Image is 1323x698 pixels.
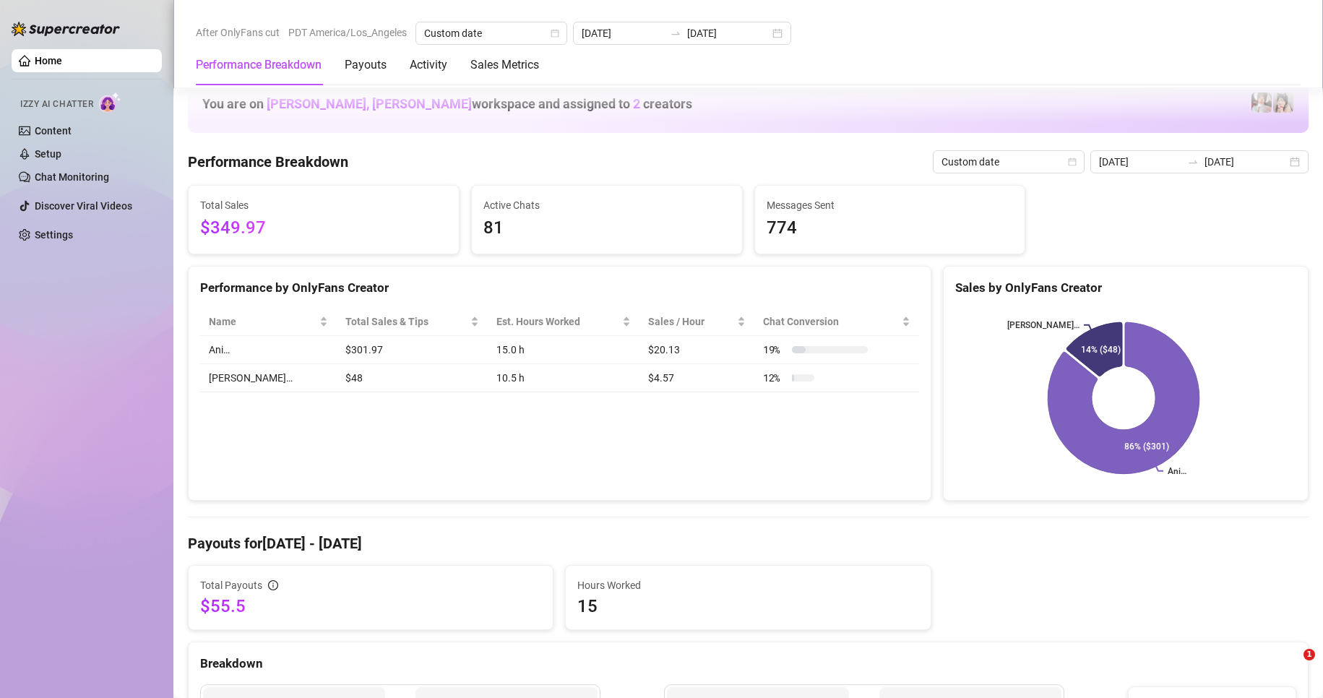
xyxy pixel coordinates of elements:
[345,56,387,74] div: Payouts
[639,308,754,336] th: Sales / Hour
[577,595,918,618] span: 15
[483,197,731,213] span: Active Chats
[200,215,447,242] span: $349.97
[35,171,109,183] a: Chat Monitoring
[483,215,731,242] span: 81
[200,577,262,593] span: Total Payouts
[268,580,278,590] span: info-circle
[200,336,337,364] td: Ani…
[648,314,734,329] span: Sales / Hour
[200,278,919,298] div: Performance by OnlyFans Creator
[200,654,1296,673] div: Breakdown
[767,197,1014,213] span: Messages Sent
[200,595,541,618] span: $55.5
[639,364,754,392] td: $4.57
[337,336,488,364] td: $301.97
[288,22,407,43] span: PDT America/Los_Angeles
[754,308,919,336] th: Chat Conversion
[577,577,918,593] span: Hours Worked
[196,56,322,74] div: Performance Breakdown
[1007,320,1079,330] text: [PERSON_NAME]…
[99,92,121,113] img: AI Chatter
[1251,92,1272,113] img: Rosie
[1099,154,1181,170] input: Start date
[35,125,72,137] a: Content
[410,56,447,74] div: Activity
[670,27,681,39] span: to
[1303,649,1315,660] span: 1
[1187,156,1199,168] span: to
[12,22,120,36] img: logo-BBDzfeDw.svg
[763,370,786,386] span: 12 %
[955,278,1296,298] div: Sales by OnlyFans Creator
[670,27,681,39] span: swap-right
[337,308,488,336] th: Total Sales & Tips
[424,22,559,44] span: Custom date
[188,152,348,172] h4: Performance Breakdown
[763,314,899,329] span: Chat Conversion
[200,364,337,392] td: [PERSON_NAME]…
[941,151,1076,173] span: Custom date
[1274,649,1309,684] iframe: Intercom live chat
[551,29,559,38] span: calendar
[496,314,619,329] div: Est. Hours Worked
[639,336,754,364] td: $20.13
[200,197,447,213] span: Total Sales
[488,336,639,364] td: 15.0 h
[200,308,337,336] th: Name
[35,200,132,212] a: Discover Viral Videos
[1168,466,1186,476] text: Ani…
[267,96,472,111] span: [PERSON_NAME], [PERSON_NAME]
[20,98,93,111] span: Izzy AI Chatter
[1187,156,1199,168] span: swap-right
[1205,154,1287,170] input: End date
[188,533,1309,553] h4: Payouts for [DATE] - [DATE]
[35,148,61,160] a: Setup
[1068,158,1077,166] span: calendar
[209,314,316,329] span: Name
[488,364,639,392] td: 10.5 h
[687,25,770,41] input: End date
[767,215,1014,242] span: 774
[1273,92,1293,113] img: Ani
[35,229,73,241] a: Settings
[337,364,488,392] td: $48
[633,96,640,111] span: 2
[470,56,539,74] div: Sales Metrics
[582,25,664,41] input: Start date
[35,55,62,66] a: Home
[763,342,786,358] span: 19 %
[202,96,692,112] h1: You are on workspace and assigned to creators
[196,22,280,43] span: After OnlyFans cut
[345,314,467,329] span: Total Sales & Tips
